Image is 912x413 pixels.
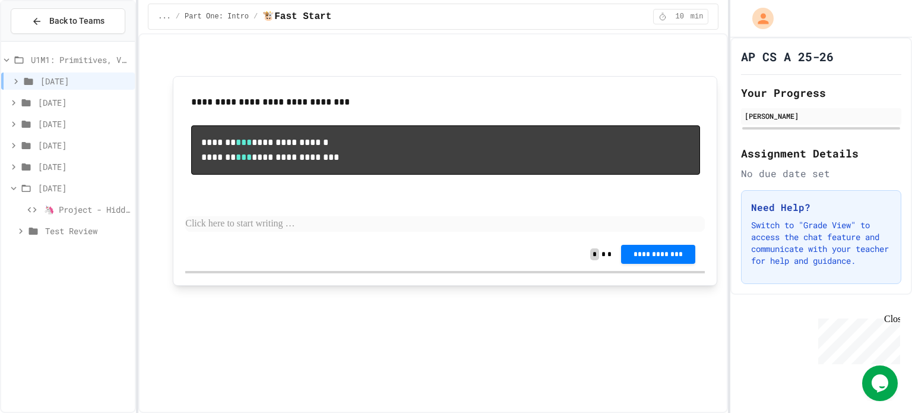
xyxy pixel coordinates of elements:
span: U1M1: Primitives, Variables, Basic I/O [31,53,130,66]
span: 10 [670,12,689,21]
iframe: chat widget [813,314,900,364]
div: Chat with us now!Close [5,5,82,75]
span: [DATE] [38,96,130,109]
h2: Your Progress [741,84,901,101]
span: min [691,12,704,21]
span: [DATE] [38,118,130,130]
span: [DATE] [38,182,130,194]
span: Part One: Intro [185,12,249,21]
span: / [176,12,180,21]
iframe: chat widget [862,365,900,401]
span: [DATE] [40,75,130,87]
button: Back to Teams [11,8,125,34]
span: [DATE] [38,139,130,152]
h3: Need Help? [751,200,891,215]
div: No due date set [741,166,901,181]
h2: Assignment Details [741,145,901,162]
h1: AP CS A 25-26 [741,48,834,65]
span: / [254,12,258,21]
span: 🦄 Project - Hidden Figures: Launch Weight Calculator [44,203,130,216]
div: My Account [740,5,777,32]
span: 🐮Fast Start [262,10,331,24]
div: [PERSON_NAME] [745,111,898,121]
span: ... [158,12,171,21]
p: Switch to "Grade View" to access the chat feature and communicate with your teacher for help and ... [751,219,891,267]
span: Test Review [45,225,130,237]
span: Back to Teams [49,15,104,27]
span: [DATE] [38,160,130,173]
